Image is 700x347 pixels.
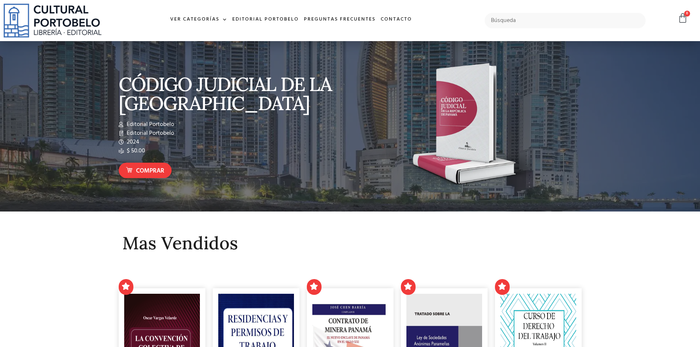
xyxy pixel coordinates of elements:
[125,120,174,129] span: Editorial Portobelo
[119,75,347,113] p: CÓDIGO JUDICIAL DE LA [GEOGRAPHIC_DATA]
[485,13,646,28] input: Búsqueda
[168,12,230,28] a: Ver Categorías
[125,138,139,147] span: 2024
[125,147,145,155] span: $ 50.00
[230,12,301,28] a: Editorial Portobelo
[122,234,578,253] h2: Mas Vendidos
[125,129,174,138] span: Editorial Portobelo
[301,12,378,28] a: Preguntas frecuentes
[678,13,688,24] a: 0
[136,166,164,176] span: Comprar
[684,11,690,17] span: 0
[119,163,172,178] a: Comprar
[378,12,414,28] a: Contacto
